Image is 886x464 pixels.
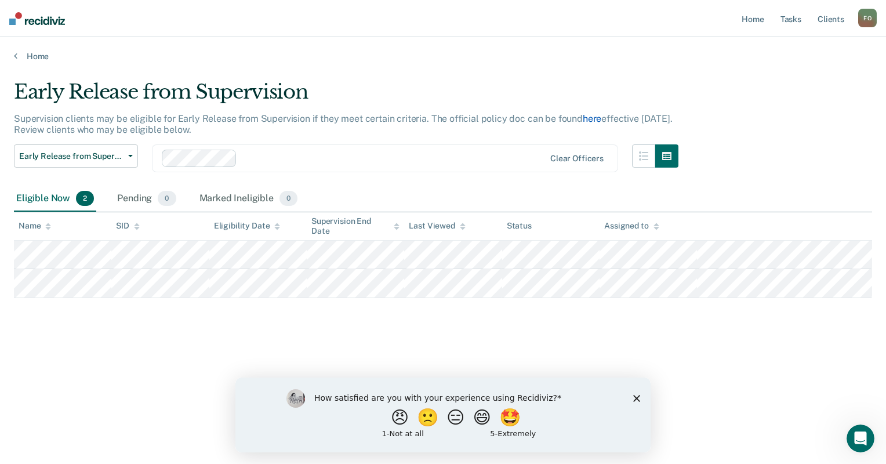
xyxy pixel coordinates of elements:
[14,144,138,168] button: Early Release from Supervision
[14,51,872,61] a: Home
[409,221,465,231] div: Last Viewed
[19,221,51,231] div: Name
[858,9,877,27] div: F O
[235,378,651,452] iframe: Survey by Kim from Recidiviz
[858,9,877,27] button: FO
[19,151,124,161] span: Early Release from Supervision
[847,425,874,452] iframe: Intercom live chat
[116,221,140,231] div: SID
[197,186,300,212] div: Marked Ineligible0
[214,221,281,231] div: Eligibility Date
[9,12,65,25] img: Recidiviz
[279,191,297,206] span: 0
[158,191,176,206] span: 0
[76,191,94,206] span: 2
[311,216,400,236] div: Supervision End Date
[14,186,96,212] div: Eligible Now2
[507,221,532,231] div: Status
[604,221,659,231] div: Assigned to
[14,80,678,113] div: Early Release from Supervision
[583,113,601,124] a: here
[115,186,178,212] div: Pending0
[14,113,673,135] p: Supervision clients may be eligible for Early Release from Supervision if they meet certain crite...
[550,154,604,164] div: Clear officers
